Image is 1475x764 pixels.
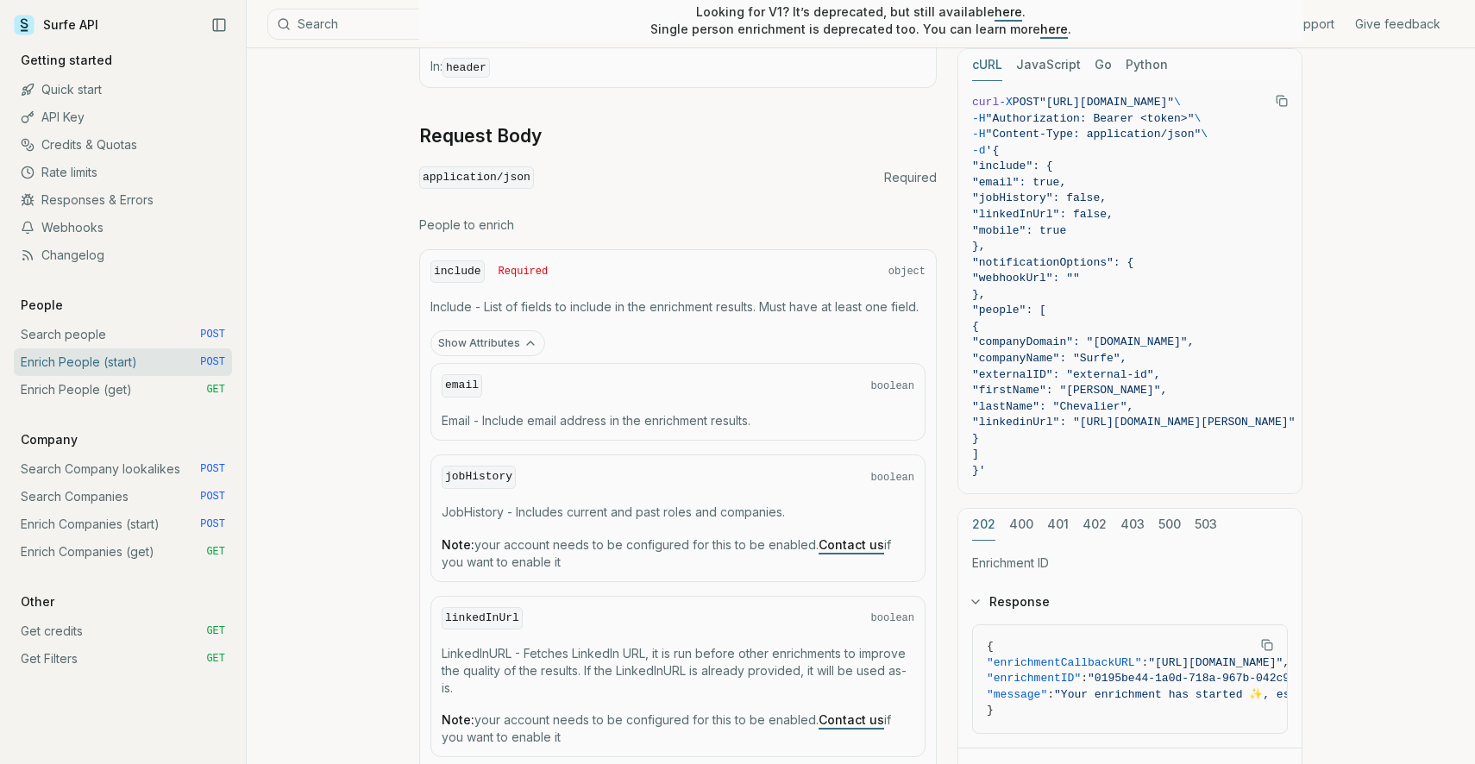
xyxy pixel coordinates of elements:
[972,509,995,541] button: 202
[972,49,1002,81] button: cURL
[1095,49,1112,81] button: Go
[1194,112,1201,125] span: \
[1088,672,1343,685] span: "0195be44-1a0d-718a-967b-042c9d17ffd7"
[972,384,1167,397] span: "firstName": "[PERSON_NAME]",
[972,335,1194,348] span: "companyDomain": "[DOMAIN_NAME]",
[972,416,1295,429] span: "linkedinUrl": "[URL][DOMAIN_NAME][PERSON_NAME]"
[972,144,986,157] span: -d
[972,272,1080,285] span: "webhookUrl": ""
[14,186,232,214] a: Responses & Errors
[986,144,1000,157] span: '{
[200,517,225,531] span: POST
[999,96,1013,109] span: -X
[14,431,85,448] p: Company
[442,374,482,398] code: email
[1269,88,1295,114] button: Copy Text
[14,159,232,186] a: Rate limits
[206,12,232,38] button: Collapse Sidebar
[206,383,225,397] span: GET
[430,58,926,77] p: In:
[206,545,225,559] span: GET
[871,379,914,393] span: boolean
[871,471,914,485] span: boolean
[987,672,1081,685] span: "enrichmentID"
[1054,688,1458,701] span: "Your enrichment has started ✨, estimated time: 2 seconds."
[1195,509,1217,541] button: 503
[14,103,232,131] a: API Key
[14,214,232,241] a: Webhooks
[200,462,225,476] span: POST
[14,321,232,348] a: Search people POST
[1174,96,1181,109] span: \
[14,455,232,483] a: Search Company lookalikes POST
[986,112,1195,125] span: "Authorization: Bearer <token>"
[972,208,1114,221] span: "linkedInUrl": false,
[986,128,1202,141] span: "Content-Type: application/json"
[14,131,232,159] a: Credits & Quotas
[1289,16,1334,33] a: Support
[14,593,61,611] p: Other
[972,240,986,253] span: },
[442,58,490,78] code: header
[972,554,1288,572] p: Enrichment ID
[987,656,1141,669] span: "enrichmentCallbackURL"
[972,432,979,445] span: }
[1201,128,1208,141] span: \
[206,624,225,638] span: GET
[972,400,1133,413] span: "lastName": "Chevalier",
[972,448,979,460] span: ]
[1148,656,1283,669] span: "[URL][DOMAIN_NAME]"
[1016,49,1081,81] button: JavaScript
[14,483,232,510] a: Search Companies POST
[972,224,1066,237] span: "mobile": true
[987,704,994,717] span: }
[14,645,232,673] a: Get Filters GET
[14,297,70,314] p: People
[419,216,937,234] p: People to enrich
[972,320,979,333] span: {
[1355,16,1440,33] a: Give feedback
[1120,509,1145,541] button: 403
[972,128,986,141] span: -H
[987,688,1047,701] span: "message"
[14,52,119,69] p: Getting started
[14,241,232,269] a: Changelog
[1126,49,1168,81] button: Python
[206,652,225,666] span: GET
[1283,656,1290,669] span: ,
[1081,672,1088,685] span: :
[1039,96,1174,109] span: "[URL][DOMAIN_NAME]"
[200,490,225,504] span: POST
[884,169,937,186] span: Required
[442,536,914,571] p: your account needs to be configured for this to be enabled. if you want to enable it
[442,537,474,552] strong: Note:
[430,330,545,356] button: Show Attributes
[819,712,884,727] a: Contact us
[972,112,986,125] span: -H
[1158,509,1181,541] button: 500
[958,624,1302,748] div: Response
[14,12,98,38] a: Surfe API
[1254,632,1280,658] button: Copy Text
[442,712,474,727] strong: Note:
[972,352,1127,365] span: "companyName": "Surfe",
[871,611,914,625] span: boolean
[972,160,1053,172] span: "include": {
[972,191,1107,204] span: "jobHistory": false,
[1013,96,1039,109] span: POST
[995,4,1022,19] a: here
[650,3,1071,38] p: Looking for V1? It’s deprecated, but still available . Single person enrichment is deprecated too...
[888,265,926,279] span: object
[1047,509,1069,541] button: 401
[442,607,523,630] code: linkedInUrl
[499,265,549,279] span: Required
[14,510,232,538] a: Enrich Companies (start) POST
[819,537,884,552] a: Contact us
[442,645,914,697] p: LinkedInURL - Fetches LinkedIn URL, it is run before other enrichments to improve the quality of ...
[1009,509,1033,541] button: 400
[972,256,1133,269] span: "notificationOptions": {
[972,96,999,109] span: curl
[14,348,232,376] a: Enrich People (start) POST
[442,466,516,489] code: jobHistory
[1141,656,1148,669] span: :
